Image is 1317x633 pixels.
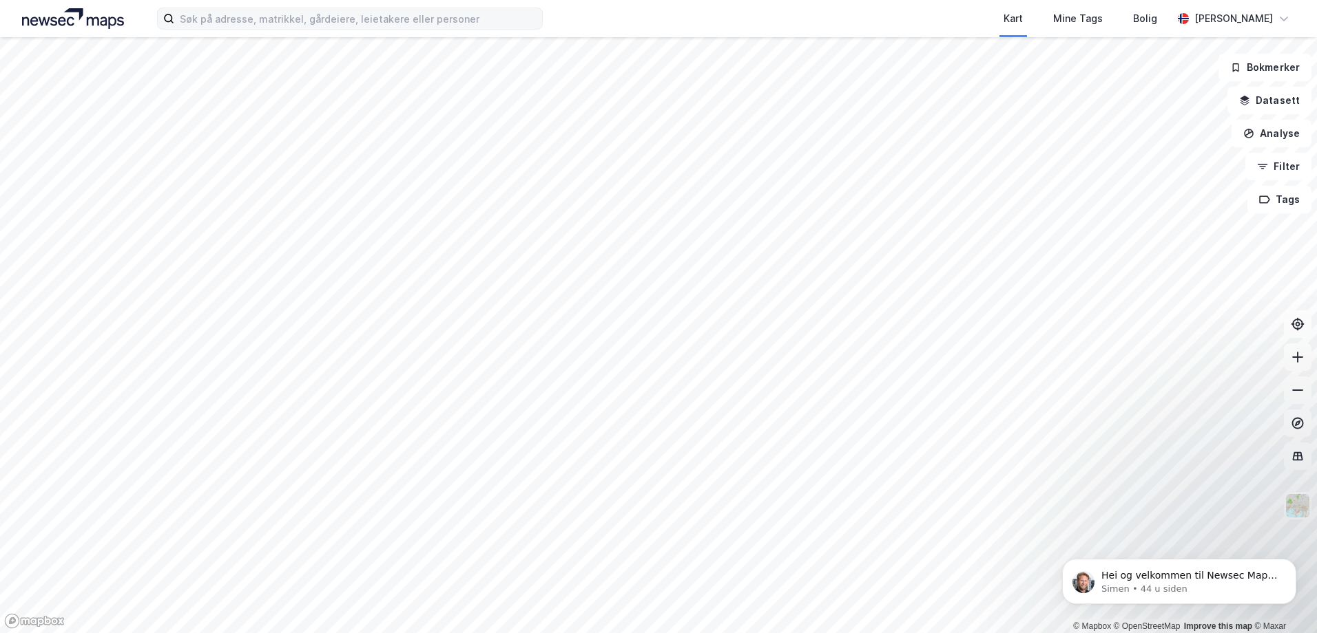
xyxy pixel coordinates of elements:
[1184,621,1252,631] a: Improve this map
[4,613,65,629] a: Mapbox homepage
[1004,10,1023,27] div: Kart
[1053,10,1103,27] div: Mine Tags
[1227,87,1311,114] button: Datasett
[1041,530,1317,626] iframe: Intercom notifications melding
[1133,10,1157,27] div: Bolig
[1219,54,1311,81] button: Bokmerker
[1114,621,1181,631] a: OpenStreetMap
[22,8,124,29] img: logo.a4113a55bc3d86da70a041830d287a7e.svg
[174,8,542,29] input: Søk på adresse, matrikkel, gårdeiere, leietakere eller personer
[1247,186,1311,213] button: Tags
[1245,153,1311,180] button: Filter
[1285,493,1311,519] img: Z
[1232,120,1311,147] button: Analyse
[1194,10,1273,27] div: [PERSON_NAME]
[1073,621,1111,631] a: Mapbox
